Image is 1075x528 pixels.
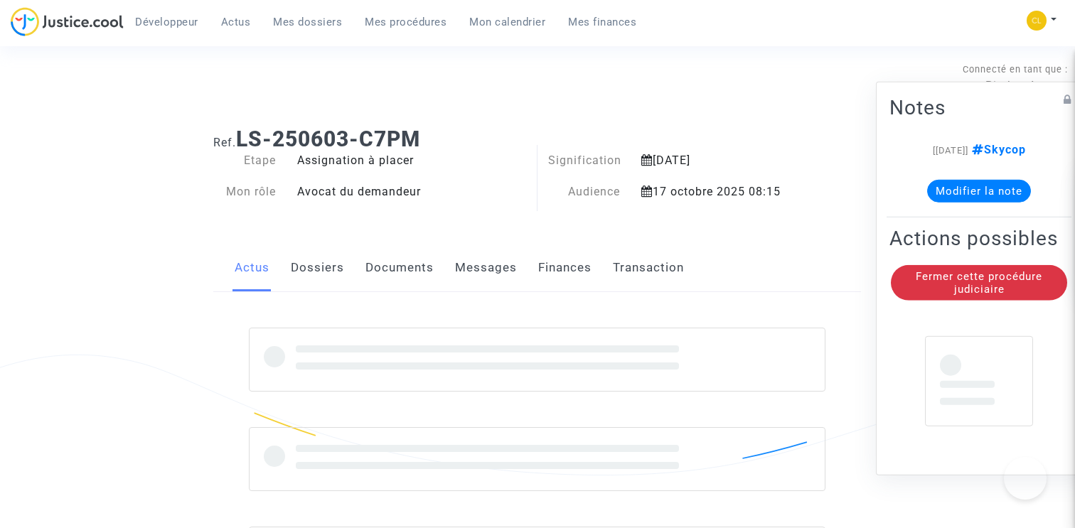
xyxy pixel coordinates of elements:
span: Fermer cette procédure judiciaire [916,269,1042,295]
span: Connecté en tant que : [963,64,1068,75]
a: Documents [365,244,434,291]
div: [DATE] [631,152,816,169]
div: 17 octobre 2025 08:15 [631,183,816,200]
span: Actus [221,16,251,28]
h2: Actions possibles [889,225,1069,250]
a: Mes dossiers [262,11,353,33]
h2: Notes [889,95,1069,119]
span: Mes procédures [365,16,446,28]
a: Finances [538,244,592,291]
div: Signification [537,152,631,169]
img: f0b917ab549025eb3af43f3c4438ad5d [1027,11,1047,31]
a: Dossiers [291,244,344,291]
span: Mon calendrier [469,16,545,28]
iframe: Help Scout Beacon - Open [1004,457,1047,500]
span: Skycop [968,142,1026,156]
span: [[DATE]] [933,144,968,155]
a: Mes procédures [353,11,458,33]
a: Mon calendrier [458,11,557,33]
div: Avocat du demandeur [287,183,537,200]
span: Mes finances [568,16,636,28]
span: Développeur [135,16,198,28]
span: Mes dossiers [273,16,342,28]
div: Audience [537,183,631,200]
span: Ref. [213,136,236,149]
a: Actus [235,244,269,291]
a: Transaction [613,244,684,291]
a: Développeur [124,11,210,33]
div: Assignation à placer [287,152,537,169]
div: Etape [203,152,287,169]
a: Actus [210,11,262,33]
a: Messages [455,244,517,291]
a: Mes finances [557,11,648,33]
button: Modifier la note [927,179,1031,202]
img: jc-logo.svg [11,7,124,36]
b: LS-250603-C7PM [236,126,420,151]
div: Mon rôle [203,183,287,200]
